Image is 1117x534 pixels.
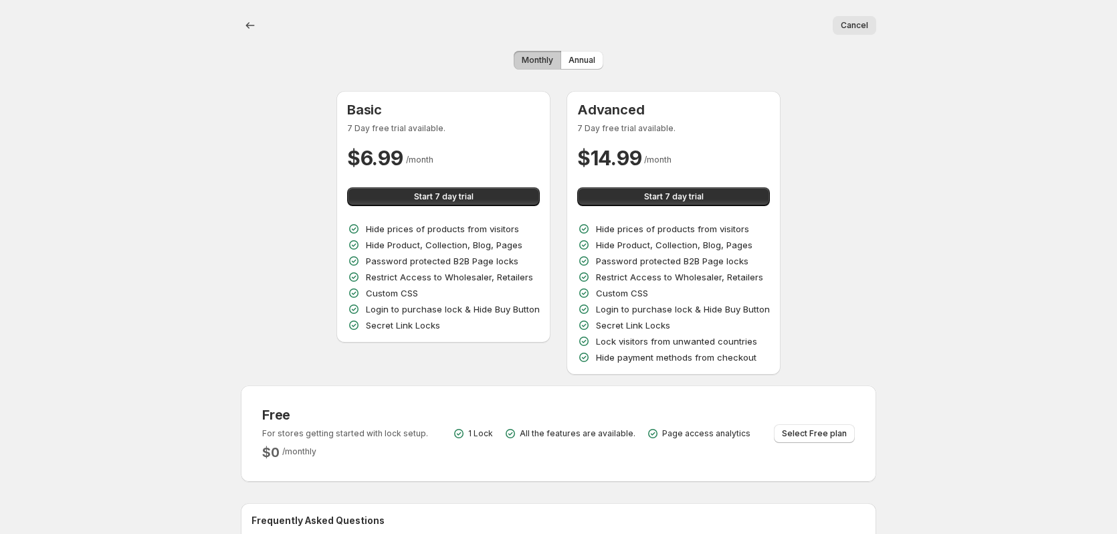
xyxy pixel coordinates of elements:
p: Custom CSS [366,286,418,300]
p: 7 Day free trial available. [347,123,540,134]
span: Annual [569,55,595,66]
p: Restrict Access to Wholesaler, Retailers [366,270,533,284]
span: Start 7 day trial [644,191,704,202]
h3: Advanced [577,102,770,118]
span: / monthly [282,446,316,456]
p: Login to purchase lock & Hide Buy Button [366,302,540,316]
p: For stores getting started with lock setup. [262,428,428,439]
p: 1 Lock [468,428,493,439]
p: 7 Day free trial available. [577,123,770,134]
button: Select Free plan [774,424,855,443]
button: Monthly [514,51,561,70]
h2: $ 6.99 [347,145,403,171]
span: / month [406,155,433,165]
p: Hide Product, Collection, Blog, Pages [596,238,752,252]
p: Hide prices of products from visitors [596,222,749,236]
p: Hide prices of products from visitors [366,222,519,236]
p: Secret Link Locks [596,319,670,332]
p: All the features are available. [520,428,635,439]
p: Login to purchase lock & Hide Buy Button [596,302,770,316]
span: Cancel [841,20,868,31]
span: Start 7 day trial [414,191,474,202]
h3: Free [262,407,428,423]
p: Password protected B2B Page locks [596,254,748,268]
span: / month [644,155,672,165]
button: Cancel [833,16,876,35]
p: Secret Link Locks [366,319,440,332]
p: Hide payment methods from checkout [596,351,756,364]
p: Lock visitors from unwanted countries [596,335,757,348]
h3: Basic [347,102,540,118]
button: Annual [561,51,603,70]
h2: Frequently Asked Questions [251,514,866,527]
p: Page access analytics [662,428,750,439]
span: Select Free plan [782,428,847,439]
button: Start 7 day trial [347,187,540,206]
h2: $ 0 [262,444,280,460]
span: Monthly [522,55,553,66]
h2: $ 14.99 [577,145,641,171]
button: Start 7 day trial [577,187,770,206]
button: back [241,16,260,35]
p: Restrict Access to Wholesaler, Retailers [596,270,763,284]
p: Hide Product, Collection, Blog, Pages [366,238,522,252]
p: Password protected B2B Page locks [366,254,518,268]
p: Custom CSS [596,286,648,300]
